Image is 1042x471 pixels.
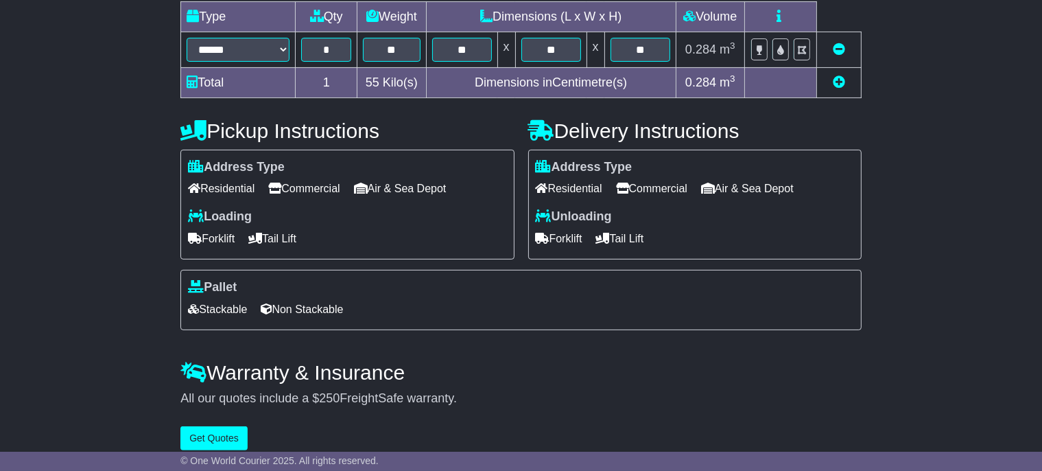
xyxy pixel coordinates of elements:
[261,299,343,320] span: Non Stackable
[701,178,794,199] span: Air & Sea Depot
[357,67,426,97] td: Kilo(s)
[528,119,862,142] h4: Delivery Instructions
[536,228,582,249] span: Forklift
[180,119,514,142] h4: Pickup Instructions
[536,178,602,199] span: Residential
[426,1,676,32] td: Dimensions (L x W x H)
[366,76,379,89] span: 55
[181,1,296,32] td: Type
[676,1,744,32] td: Volume
[833,43,845,56] a: Remove this item
[188,160,285,175] label: Address Type
[188,299,247,320] span: Stackable
[426,67,676,97] td: Dimensions in Centimetre(s)
[587,32,604,67] td: x
[616,178,687,199] span: Commercial
[730,73,735,84] sup: 3
[596,228,644,249] span: Tail Lift
[296,1,357,32] td: Qty
[180,391,862,406] div: All our quotes include a $ FreightSafe warranty.
[180,361,862,384] h4: Warranty & Insurance
[685,43,716,56] span: 0.284
[720,43,735,56] span: m
[180,455,379,466] span: © One World Courier 2025. All rights reserved.
[319,391,340,405] span: 250
[536,209,612,225] label: Unloading
[188,228,235,249] span: Forklift
[180,426,248,450] button: Get Quotes
[536,160,632,175] label: Address Type
[181,67,296,97] td: Total
[357,1,426,32] td: Weight
[268,178,340,199] span: Commercial
[833,76,845,89] a: Add new item
[248,228,296,249] span: Tail Lift
[188,178,254,199] span: Residential
[497,32,515,67] td: x
[685,76,716,89] span: 0.284
[188,280,237,295] label: Pallet
[296,67,357,97] td: 1
[188,209,252,225] label: Loading
[720,76,735,89] span: m
[730,41,735,51] sup: 3
[354,178,447,199] span: Air & Sea Depot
